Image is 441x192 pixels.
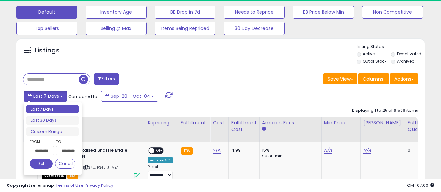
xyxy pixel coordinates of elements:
[154,148,165,154] span: OFF
[397,58,415,64] label: Archived
[362,6,423,19] button: Non Competitive
[30,139,53,145] label: From
[181,147,193,155] small: FBA
[324,147,332,154] a: N/A
[363,58,386,64] label: Out of Stock
[323,73,357,84] button: Save View
[26,116,79,125] li: Last 30 Days
[363,119,402,126] div: [PERSON_NAME]
[24,91,67,102] button: Last 7 Days
[363,51,375,57] label: Active
[148,165,173,179] div: Preset:
[56,182,84,188] a: Terms of Use
[213,119,226,126] div: Cost
[16,6,77,19] button: Default
[94,73,119,85] button: Filters
[7,182,30,188] strong: Copyright
[56,139,75,145] label: To
[213,147,221,154] a: N/A
[26,105,79,114] li: Last 7 Days
[111,93,150,99] span: Sep-28 - Oct-04
[324,119,358,126] div: Min Price
[408,119,430,133] div: Fulfillable Quantity
[231,119,257,133] div: Fulfillment Cost
[397,51,421,57] label: Deactivated
[262,126,266,132] small: Amazon Fees.
[262,153,316,159] div: $0.30 min
[35,46,60,55] h5: Listings
[16,22,77,35] button: Top Sellers
[363,76,383,82] span: Columns
[148,157,173,163] div: Amazon AI *
[26,127,79,136] li: Custom Range
[224,6,285,19] button: Needs to Reprice
[363,147,371,154] a: N/A
[54,147,133,161] b: Tough 1 Mini Raised Snaffle Bridle with Reins BRN
[30,159,53,169] button: Set
[155,22,216,35] button: Items Being Repriced
[83,165,118,170] span: | SKU: PS4L_JTIAEA
[55,159,75,169] button: Cancel
[262,147,316,153] div: 15%
[181,119,207,126] div: Fulfillment
[42,147,140,178] div: ASIN:
[68,94,98,100] span: Compared to:
[86,22,147,35] button: Selling @ Max
[357,44,425,50] p: Listing States:
[148,119,175,126] div: Repricing
[224,22,285,35] button: 30 Day Decrease
[293,6,354,19] button: BB Price Below Min
[262,119,319,126] div: Amazon Fees
[352,108,418,114] div: Displaying 1 to 25 of 61599 items
[390,73,418,84] button: Actions
[231,147,254,153] div: 4.99
[7,183,113,189] div: seller snap | |
[33,93,59,99] span: Last 7 Days
[101,91,158,102] button: Sep-28 - Oct-04
[40,119,142,126] div: Title
[86,6,147,19] button: Inventory Age
[85,182,113,188] a: Privacy Policy
[408,147,428,153] div: 0
[407,182,434,188] span: 2025-10-12 07:00 GMT
[155,6,216,19] button: BB Drop in 7d
[358,73,389,84] button: Columns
